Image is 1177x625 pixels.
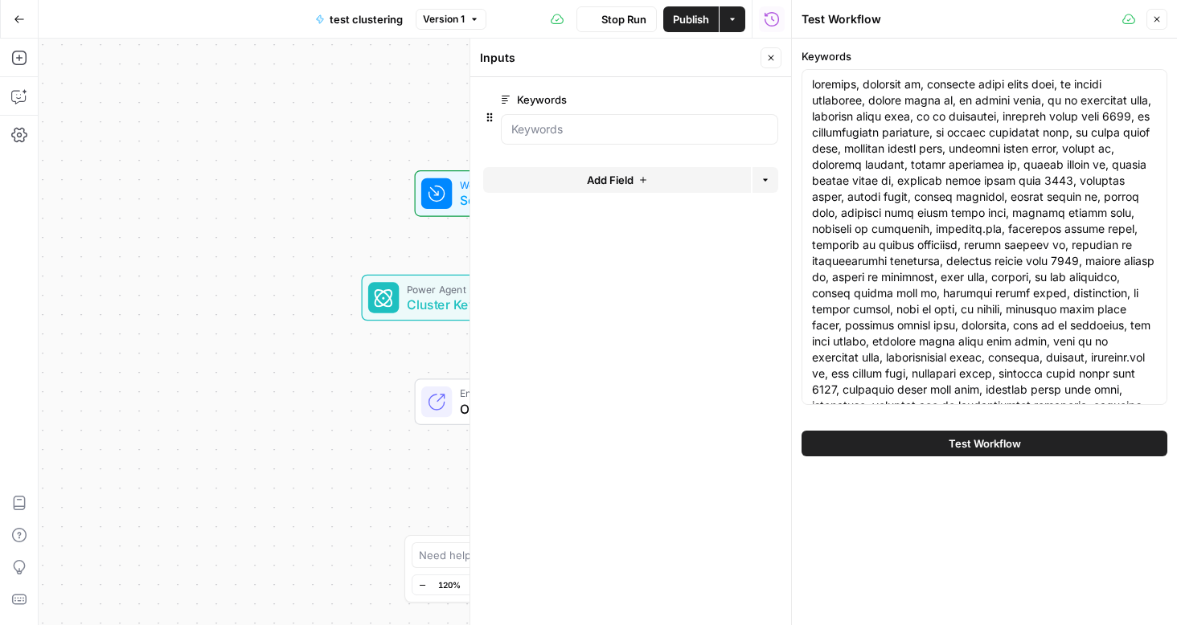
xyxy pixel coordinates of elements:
[306,6,412,32] button: test clustering
[407,281,609,296] span: Power Agent
[802,48,1167,64] label: Keywords
[587,172,634,188] span: Add Field
[511,121,768,137] input: Keywords
[362,275,661,321] div: Power AgentCluster Keywords into Search ClustersStep 1
[601,11,646,27] span: Stop Run
[673,11,709,27] span: Publish
[460,399,591,419] span: Output
[576,6,657,32] button: Stop Run
[802,431,1167,456] button: Test Workflow
[330,11,403,27] span: test clustering
[362,378,661,425] div: EndOutput
[362,170,661,217] div: WorkflowSet InputsInputs
[480,50,756,66] div: Inputs
[483,167,751,193] button: Add Field
[460,190,556,210] span: Set Inputs
[460,386,591,401] span: End
[407,295,609,314] span: Cluster Keywords into Search Clusters
[438,578,461,591] span: 120%
[416,9,486,30] button: Version 1
[460,178,556,193] span: Workflow
[423,12,465,27] span: Version 1
[663,6,719,32] button: Publish
[949,435,1021,451] span: Test Workflow
[501,92,687,108] label: Keywords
